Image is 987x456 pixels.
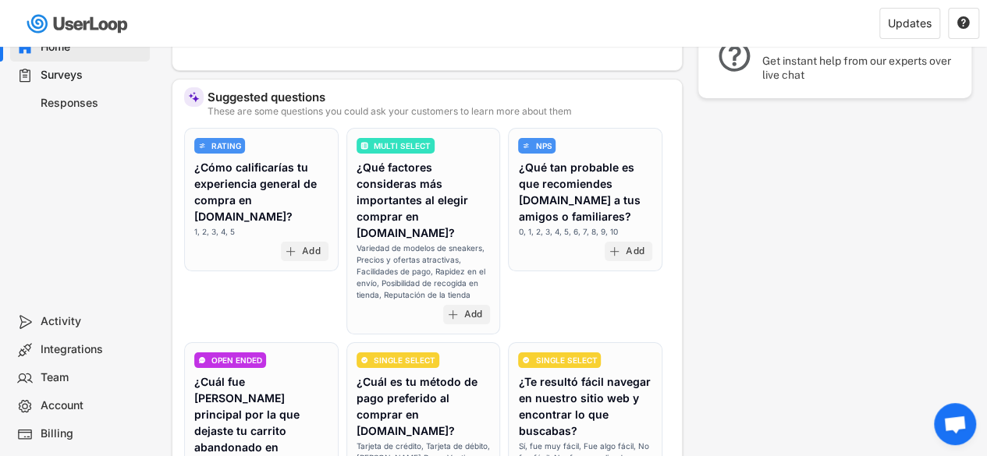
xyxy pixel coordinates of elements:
div: Account [41,398,144,413]
img: ConversationMinor.svg [198,356,206,364]
img: ListMajor.svg [360,142,368,150]
div: Billing [41,426,144,441]
div: RATING [211,142,241,150]
div: Add [626,246,644,258]
div: SINGLE SELECT [535,356,597,364]
img: QuestionMarkInverseMajor.svg [714,41,754,72]
div: OPEN ENDED [211,356,262,364]
div: Add [302,246,321,258]
div: These are some questions you could ask your customers to learn more about them [208,107,670,116]
div: Surveys [41,68,144,83]
img: AdjustIcon.svg [522,142,530,150]
div: ¿Cómo calificarías tu experiencia general de compra en [DOMAIN_NAME]? [194,159,328,224]
div: Suggested questions [208,91,670,103]
div: Team [41,370,144,385]
div: Get instant help from our experts over live chat [762,54,957,82]
div: Integrations [41,342,144,357]
button:  [957,16,971,30]
div: ¿Cuál es tu método de pago preferido al comprar en [DOMAIN_NAME]? [357,373,491,439]
div: Responses [41,96,144,111]
a: Chat abierto [934,403,976,445]
div: SINGLE SELECT [374,356,435,364]
img: AdjustIcon.svg [198,142,206,150]
div: Variedad de modelos de sneakers, Precios y ofertas atractivas, Facilidades de pago, Rapidez en el... [357,242,491,301]
text:  [957,16,970,30]
img: CircleTickMinorWhite.svg [522,356,530,364]
div: MULTI SELECT [374,142,431,150]
div: Activity [41,314,144,329]
div: 0, 1, 2, 3, 4, 5, 6, 7, 8, 9, 10 [518,226,617,238]
div: Add [464,309,483,321]
div: ¿Qué tan probable es que recomiendes [DOMAIN_NAME] a tus amigos o familiares? [518,159,652,224]
div: NPS [535,142,552,150]
div: Home [41,40,144,55]
div: Updates [888,18,932,29]
div: ¿Te resultó fácil navegar en nuestro sitio web y encontrar lo que buscabas? [518,373,652,439]
img: userloop-logo-01.svg [23,8,133,40]
img: MagicMajor%20%28Purple%29.svg [188,91,200,103]
div: 1, 2, 3, 4, 5 [194,226,235,238]
div: ¿Qué factores consideras más importantes al elegir comprar en [DOMAIN_NAME]? [357,159,491,241]
img: CircleTickMinorWhite.svg [360,356,368,364]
